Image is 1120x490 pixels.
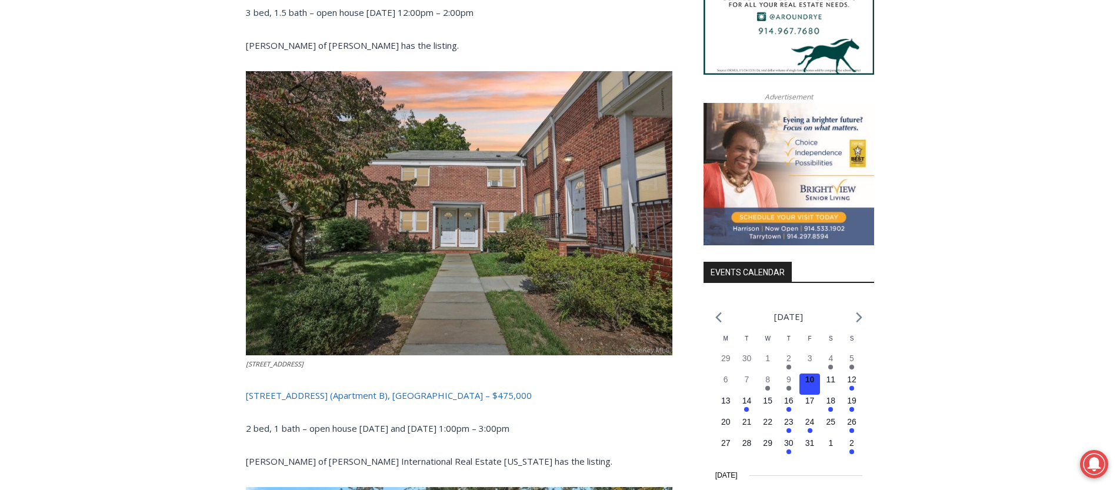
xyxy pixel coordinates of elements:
[246,5,672,19] p: 3 bed, 1.5 bath – open house [DATE] 12:00pm – 2:00pm
[765,386,770,391] em: Has events
[799,334,821,352] div: Friday
[704,262,792,282] h2: Events Calendar
[763,438,772,448] time: 29
[724,375,728,384] time: 6
[736,374,758,395] button: 7
[246,359,672,369] figcaption: [STREET_ADDRESS]
[799,437,821,458] button: 31
[745,335,748,342] span: T
[849,449,854,454] em: Has events
[736,352,758,374] button: 30
[828,438,833,448] time: 1
[784,396,794,405] time: 16
[829,335,833,342] span: S
[820,416,841,437] button: 25
[736,334,758,352] div: Tuesday
[757,374,778,395] button: 8 Has events
[786,375,791,384] time: 9
[308,117,545,144] span: Intern @ [DOMAIN_NAME]
[778,374,799,395] button: 9 Has events
[786,386,791,391] em: Has events
[856,312,862,323] a: Next month
[297,1,556,114] div: Apply Now <> summer and RHS senior internships available
[805,396,815,405] time: 17
[850,335,854,342] span: S
[246,454,672,468] p: [PERSON_NAME] of [PERSON_NAME] International Real Estate [US_STATE] has the listing.
[849,438,854,448] time: 2
[778,437,799,458] button: 30 Has events
[753,91,825,102] span: Advertisement
[721,354,731,363] time: 29
[841,374,862,395] button: 12 Has events
[841,395,862,416] button: 19 Has events
[847,375,856,384] time: 12
[849,365,854,369] em: Has events
[805,375,815,384] time: 10
[721,438,731,448] time: 27
[805,438,815,448] time: 31
[828,365,833,369] em: Has events
[849,428,854,433] em: Has events
[715,312,722,323] a: Previous month
[820,374,841,395] button: 11
[246,389,532,401] a: [STREET_ADDRESS] (Apartment B), [GEOGRAPHIC_DATA] – $475,000
[778,352,799,374] button: 2 Has events
[246,71,672,355] img: 24 Wappanocca Ave (Apartment B), Rye
[805,417,815,426] time: 24
[715,395,736,416] button: 13
[786,407,791,412] em: Has events
[736,395,758,416] button: 14 Has events
[757,416,778,437] button: 22
[763,396,772,405] time: 15
[778,416,799,437] button: 23 Has events
[765,354,770,363] time: 1
[744,407,749,412] em: Has events
[757,352,778,374] button: 1
[704,103,874,245] img: Brightview Senior Living
[841,437,862,458] button: 2 Has events
[715,416,736,437] button: 20
[765,335,770,342] span: W
[786,449,791,454] em: Has events
[786,428,791,433] em: Has events
[808,428,812,433] em: Has events
[715,352,736,374] button: 29
[849,386,854,391] em: Has events
[799,374,821,395] button: 10
[847,417,856,426] time: 26
[721,396,731,405] time: 13
[820,395,841,416] button: 18 Has events
[847,396,856,405] time: 19
[808,354,812,363] time: 3
[765,375,770,384] time: 8
[828,407,833,412] em: Has events
[787,335,791,342] span: T
[742,438,752,448] time: 28
[820,352,841,374] button: 4 Has events
[757,437,778,458] button: 29
[778,334,799,352] div: Thursday
[715,334,736,352] div: Monday
[828,354,833,363] time: 4
[826,396,836,405] time: 18
[745,375,749,384] time: 7
[757,395,778,416] button: 15
[246,421,672,435] p: 2 bed, 1 bath – open house [DATE] and [DATE] 1:00pm – 3:00pm
[799,416,821,437] button: 24 Has events
[246,38,672,52] p: [PERSON_NAME] of [PERSON_NAME] has the listing.
[742,396,752,405] time: 14
[826,375,836,384] time: 11
[736,437,758,458] button: 28
[784,417,794,426] time: 23
[784,438,794,448] time: 30
[778,395,799,416] button: 16 Has events
[841,334,862,352] div: Sunday
[808,335,812,342] span: F
[799,395,821,416] button: 17
[724,335,728,342] span: M
[721,417,731,426] time: 20
[841,416,862,437] button: 26 Has events
[826,417,836,426] time: 25
[849,407,854,412] em: Has events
